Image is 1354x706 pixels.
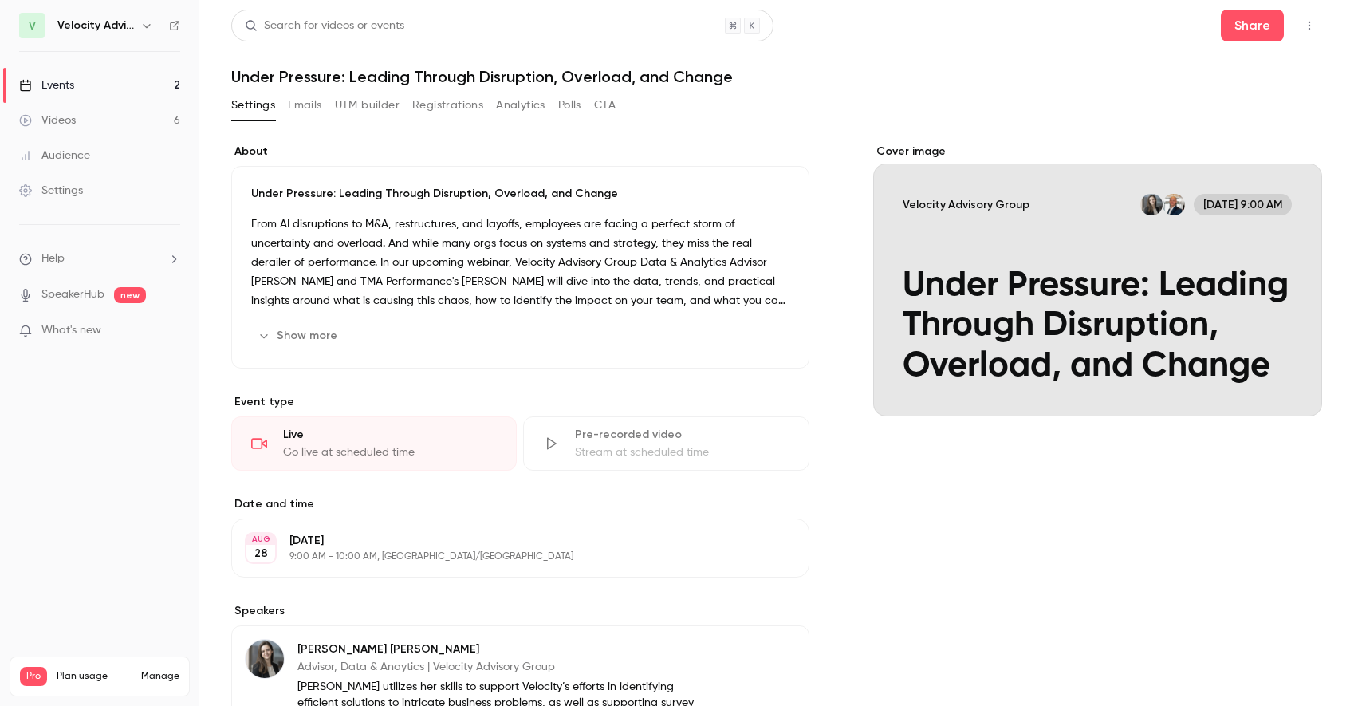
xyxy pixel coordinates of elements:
[114,287,146,303] span: new
[289,533,725,549] p: [DATE]
[19,77,74,93] div: Events
[297,659,706,675] p: Advisor, Data & Anaytics | Velocity Advisory Group
[161,324,180,338] iframe: Noticeable Trigger
[41,322,101,339] span: What's new
[251,323,347,349] button: Show more
[29,18,36,34] span: V
[251,186,789,202] p: Under Pressure: Leading Through Disruption, Overload, and Change
[575,444,789,460] div: Stream at scheduled time
[57,670,132,683] span: Plan usage
[335,93,400,118] button: UTM builder
[594,93,616,118] button: CTA
[246,534,275,545] div: AUG
[558,93,581,118] button: Polls
[873,144,1323,416] section: Cover image
[231,416,517,471] div: LiveGo live at scheduled time
[231,144,809,160] label: About
[873,144,1323,160] label: Cover image
[575,427,789,443] div: Pre-recorded video
[41,250,65,267] span: Help
[1221,10,1284,41] button: Share
[231,603,809,619] label: Speakers
[231,93,275,118] button: Settings
[231,67,1322,86] h1: Under Pressure: Leading Through Disruption, Overload, and Change
[496,93,545,118] button: Analytics
[283,444,497,460] div: Go live at scheduled time
[245,18,404,34] div: Search for videos or events
[231,496,809,512] label: Date and time
[254,546,268,562] p: 28
[141,670,179,683] a: Manage
[251,215,789,310] p: From AI disruptions to M&A, restructures, and layoffs, employees are facing a perfect storm of un...
[412,93,483,118] button: Registrations
[231,394,809,410] p: Event type
[289,550,725,563] p: 9:00 AM - 10:00 AM, [GEOGRAPHIC_DATA]/[GEOGRAPHIC_DATA]
[283,427,497,443] div: Live
[19,112,76,128] div: Videos
[20,667,47,686] span: Pro
[523,416,809,471] div: Pre-recorded videoStream at scheduled time
[246,640,284,678] img: Amanda Nichols
[19,183,83,199] div: Settings
[41,286,104,303] a: SpeakerHub
[19,148,90,164] div: Audience
[57,18,134,34] h6: Velocity Advisory Group
[297,641,706,657] p: [PERSON_NAME] [PERSON_NAME]
[19,250,180,267] li: help-dropdown-opener
[288,93,321,118] button: Emails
